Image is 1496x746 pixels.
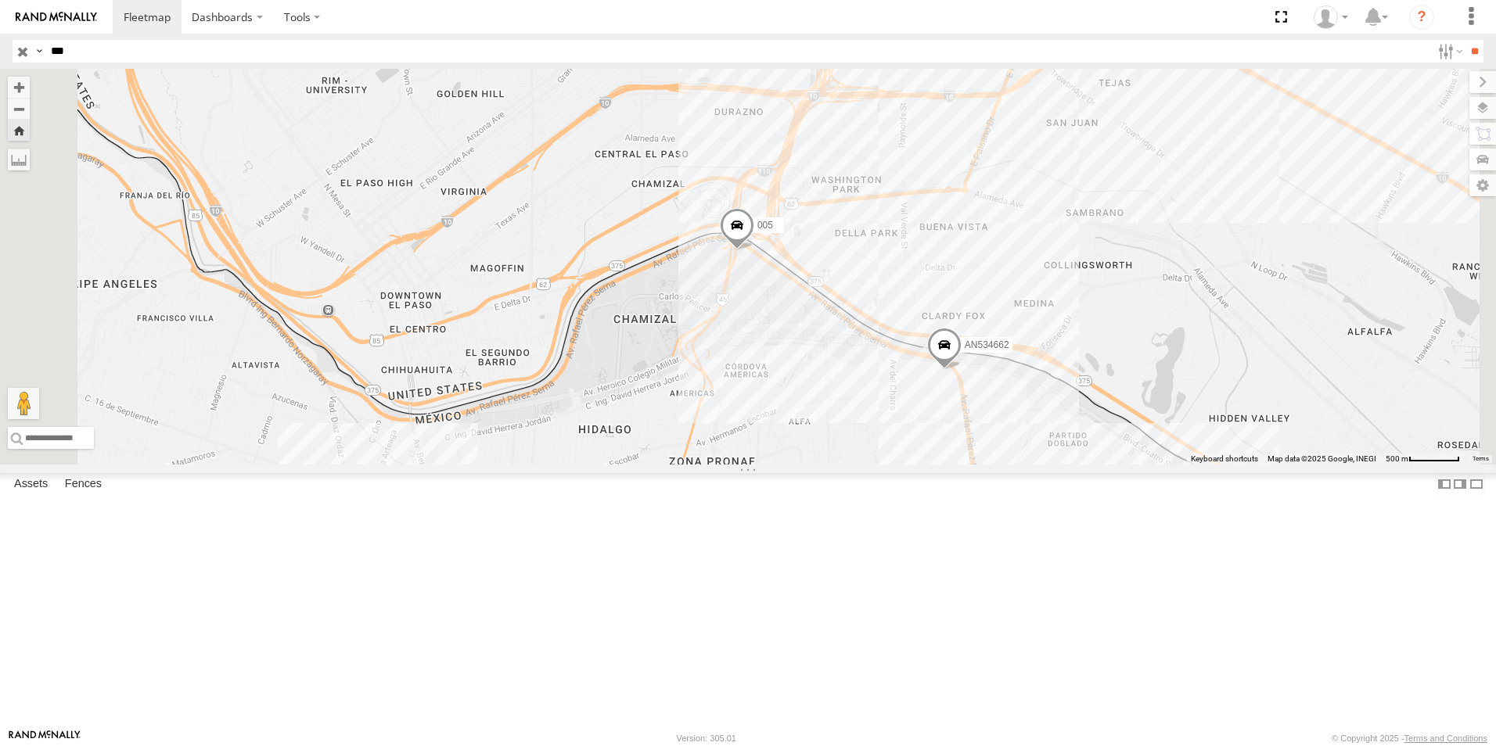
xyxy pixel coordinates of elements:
[1473,456,1489,462] a: Terms
[677,733,736,743] div: Version: 305.01
[8,149,30,170] label: Measure
[1386,454,1408,463] span: 500 m
[1381,454,1465,464] button: Map Scale: 500 m per 62 pixels
[1469,174,1496,196] label: Map Settings
[1268,454,1376,463] span: Map data ©2025 Google, INEGI
[33,40,45,63] label: Search Query
[1469,473,1484,496] label: Hide Summary Table
[1404,733,1487,743] a: Terms and Conditions
[8,77,30,98] button: Zoom in
[1437,473,1452,496] label: Dock Summary Table to the Left
[1191,454,1258,464] button: Keyboard shortcuts
[57,473,110,495] label: Fences
[8,120,30,141] button: Zoom Home
[1452,473,1468,496] label: Dock Summary Table to the Right
[8,388,39,419] button: Drag Pegman onto the map to open Street View
[1432,40,1465,63] label: Search Filter Options
[8,98,30,120] button: Zoom out
[1308,5,1354,29] div: Alonso Dominguez
[757,221,773,231] span: 005
[1332,733,1487,743] div: © Copyright 2025 -
[1409,5,1434,30] i: ?
[9,730,81,746] a: Visit our Website
[965,339,1009,350] span: AN534662
[6,473,56,495] label: Assets
[16,12,97,23] img: rand-logo.svg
